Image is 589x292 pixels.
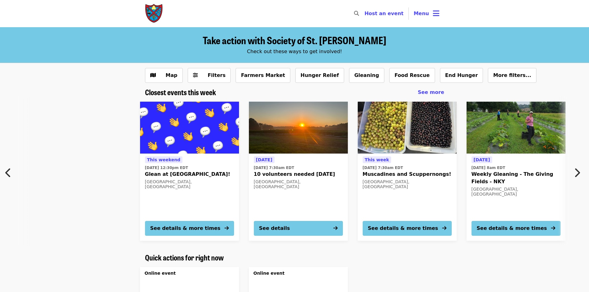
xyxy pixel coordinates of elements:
span: Closest events this week [145,87,216,97]
span: Glean at [GEOGRAPHIC_DATA]! [145,171,234,178]
button: See details & more times [363,221,452,236]
span: Map [166,72,177,78]
i: arrow-right icon [224,225,229,231]
input: Search [363,6,368,21]
button: End Hunger [440,68,483,83]
i: arrow-right icon [442,225,446,231]
span: Take action with Society of St. [PERSON_NAME] [203,33,386,47]
i: map icon [150,72,156,78]
div: [GEOGRAPHIC_DATA], [GEOGRAPHIC_DATA] [145,179,234,190]
a: Host an event [365,11,403,16]
button: Filters (0 selected) [188,68,231,83]
span: See more [418,89,444,95]
a: Quick actions for right now [145,253,224,262]
div: See details & more times [150,225,220,232]
a: See details for "Weekly Gleaning - The Giving Fields - NKY" [467,102,566,241]
span: Filters [208,72,226,78]
button: See details & more times [145,221,234,236]
div: See details & more times [477,225,547,232]
span: Muscadines and Scuppernongs! [363,171,452,178]
time: [DATE] 12:30pm EDT [145,165,188,171]
img: Society of St. Andrew - Home [145,4,164,23]
button: Gleaning [349,68,384,83]
div: See details & more times [368,225,438,232]
div: [GEOGRAPHIC_DATA], [GEOGRAPHIC_DATA] [363,179,452,190]
button: Farmers Market [236,68,290,83]
time: [DATE] 7:30am EDT [254,165,294,171]
span: Quick actions for right now [145,252,224,263]
i: sliders-h icon [193,72,198,78]
div: [GEOGRAPHIC_DATA], [GEOGRAPHIC_DATA] [472,187,561,197]
img: Weekly Gleaning - The Giving Fields - NKY organized by Society of St. Andrew [467,102,566,154]
span: This weekend [147,157,181,162]
span: [DATE] [256,157,272,162]
img: 10 volunteers needed on Wednesday organized by Society of St. Andrew [249,102,348,154]
i: bars icon [433,9,439,18]
span: [DATE] [474,157,490,162]
div: Closest events this week [140,88,449,97]
a: See details for "Muscadines and Scuppernongs!" [358,102,457,241]
div: Check out these ways to get involved! [145,48,444,55]
button: Show map view [145,68,183,83]
i: search icon [354,11,359,16]
button: Toggle account menu [409,6,444,21]
span: This week [365,157,389,162]
time: [DATE] 7:30am EDT [363,165,403,171]
span: 10 volunteers needed [DATE] [254,171,343,178]
a: See more [418,89,444,96]
span: Menu [414,11,429,16]
img: Glean at Lynchburg Community Market! organized by Society of St. Andrew [140,102,239,154]
span: More filters... [493,72,531,78]
div: Quick actions for right now [140,253,449,262]
button: Hunger Relief [295,68,344,83]
button: See details [254,221,343,236]
i: arrow-right icon [333,225,338,231]
button: Next item [569,164,589,181]
a: See details for "10 volunteers needed on Wednesday" [249,102,348,241]
a: See details for "Glean at Lynchburg Community Market!" [140,102,239,241]
button: Food Rescue [389,68,435,83]
i: chevron-right icon [574,167,580,179]
span: Weekly Gleaning - The Giving Fields - NKY [472,171,561,185]
span: Online event [254,271,285,276]
i: chevron-left icon [5,167,11,179]
i: arrow-right icon [551,225,555,231]
a: Closest events this week [145,88,216,97]
img: Muscadines and Scuppernongs! organized by Society of St. Andrew [358,102,457,154]
div: [GEOGRAPHIC_DATA], [GEOGRAPHIC_DATA] [254,179,343,190]
span: Online event [145,271,176,276]
div: See details [259,225,290,232]
time: [DATE] 8am EDT [472,165,505,171]
button: See details & more times [472,221,561,236]
button: More filters... [488,68,536,83]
